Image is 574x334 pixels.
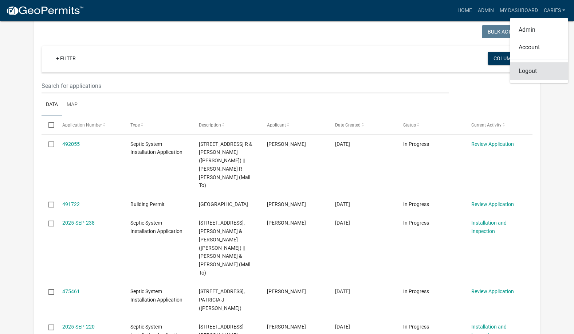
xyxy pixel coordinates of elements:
[403,123,416,128] span: Status
[42,93,62,117] a: Data
[130,123,140,128] span: Type
[62,123,102,128] span: Application Number
[471,220,507,234] a: Installation and Inspection
[335,288,350,294] span: 09/08/2025
[123,116,192,134] datatable-header-cell: Type
[464,116,532,134] datatable-header-cell: Current Activity
[267,201,306,207] span: Andrew Billerbeck
[335,123,361,128] span: Date Created
[471,288,514,294] a: Review Application
[482,25,533,38] button: Bulk Actions
[62,201,80,207] a: 491722
[335,324,350,330] span: 05/30/2025
[260,116,328,134] datatable-header-cell: Applicant
[130,220,182,234] span: Septic System Installation Application
[510,62,568,80] a: Logout
[403,201,429,207] span: In Progress
[62,220,95,226] a: 2025-SEP-238
[328,116,396,134] datatable-header-cell: Date Created
[199,220,250,276] span: 27319 J AVE, GETHMAN, JOHN C & NICOLE (Deed) || GETHMAN, JOHN C & NICOLE GETHMAN (Mail To)
[541,4,568,18] a: CarieS
[403,288,429,294] span: In Progress
[199,141,252,189] span: 32180 G AVE, WOOSLEY, SCOTT R & LISA L (Deed) || WOOSLEY, SCOTT R WOOSLEY, LISA L (Mail To)
[42,78,449,93] input: Search for applications
[130,141,182,155] span: Septic System Installation Application
[267,288,306,294] span: Sarah
[455,4,475,18] a: Home
[497,4,541,18] a: My Dashboard
[475,4,497,18] a: Admin
[130,288,182,303] span: Septic System Installation Application
[199,288,245,311] span: 13725 X AVE, JOHNSON, PATRICIA J (Deed)
[396,116,464,134] datatable-header-cell: Status
[471,141,514,147] a: Review Application
[199,123,221,128] span: Description
[510,21,568,39] a: Admin
[192,116,260,134] datatable-header-cell: Description
[403,324,429,330] span: In Progress
[199,201,248,207] span: 27411 X AVE
[471,201,514,207] a: Review Application
[335,141,350,147] span: 10/13/2025
[335,220,350,226] span: 10/07/2025
[55,116,123,134] datatable-header-cell: Application Number
[510,39,568,56] a: Account
[50,52,82,65] a: + Filter
[471,123,502,128] span: Current Activity
[267,220,306,226] span: John Gethman
[42,116,55,134] datatable-header-cell: Select
[62,324,95,330] a: 2025-SEP-220
[488,52,523,65] button: Columns
[62,288,80,294] a: 475461
[403,141,429,147] span: In Progress
[130,201,165,207] span: Building Permit
[403,220,429,226] span: In Progress
[267,123,286,128] span: Applicant
[62,141,80,147] a: 492055
[510,18,568,83] div: CarieS
[335,201,350,207] span: 10/13/2025
[267,141,306,147] span: Scott Woosley
[267,324,306,330] span: Dan Bush
[62,93,82,117] a: Map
